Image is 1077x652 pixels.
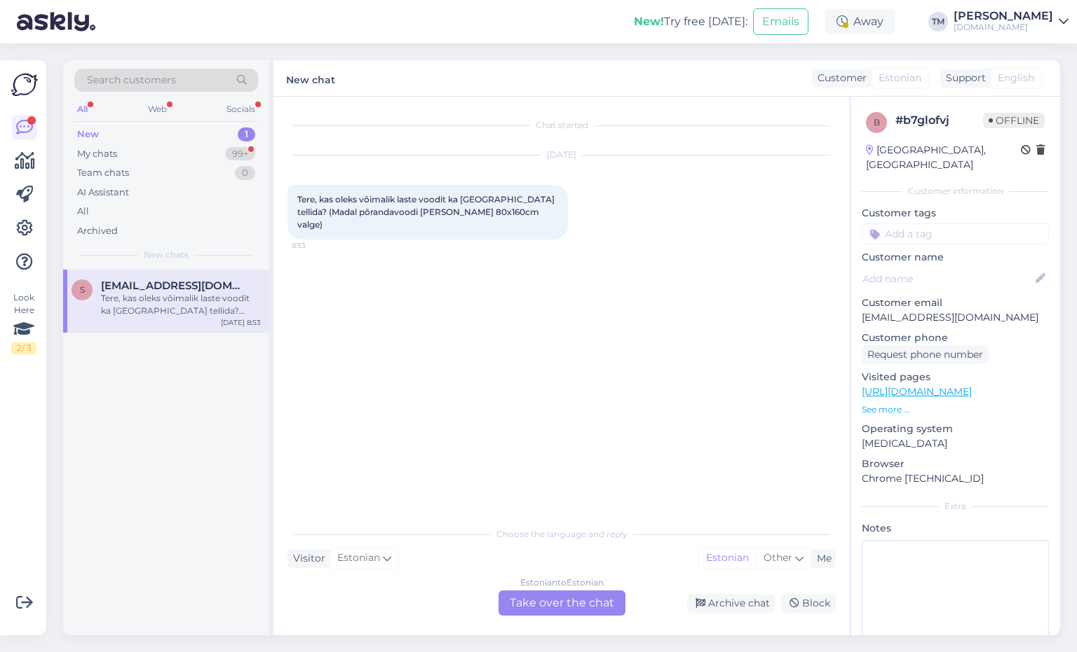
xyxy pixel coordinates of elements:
p: Visited pages [862,370,1049,384]
div: Web [145,100,170,118]
div: Archive chat [687,594,775,613]
span: Estonian [879,71,921,85]
div: Take over the chat [499,590,625,616]
div: [DATE] [287,148,836,161]
b: New! [634,15,664,28]
div: All [74,100,90,118]
label: New chat [286,69,335,88]
p: Customer phone [862,331,1049,345]
span: New chats [144,249,189,261]
span: Tere, kas oleks võimalik laste voodit ka [GEOGRAPHIC_DATA] tellida? (Madal põrandavoodi [PERSON_N... [297,194,557,230]
div: Me [811,551,832,566]
div: Tere, kas oleks võimalik laste voodit ka [GEOGRAPHIC_DATA] tellida? (Madal põrandavoodi [PERSON_N... [101,292,261,317]
button: Emails [753,8,808,35]
div: TM [928,12,948,32]
span: s [80,284,85,295]
input: Add a tag [862,223,1049,244]
div: [DATE] 8:53 [221,317,261,328]
div: 2 / 3 [11,342,36,354]
div: Socials [224,100,258,118]
p: [EMAIL_ADDRESS][DOMAIN_NAME] [862,310,1049,325]
div: Away [825,9,895,34]
span: English [998,71,1034,85]
div: 0 [235,166,255,180]
div: AI Assistant [77,186,129,200]
p: Customer tags [862,206,1049,221]
div: Try free [DATE]: [634,13,747,30]
p: Customer email [862,296,1049,310]
a: [URL][DOMAIN_NAME] [862,385,972,398]
div: Block [781,594,836,613]
div: [GEOGRAPHIC_DATA], [GEOGRAPHIC_DATA] [866,143,1021,172]
div: [DOMAIN_NAME] [954,22,1053,33]
div: New [77,127,99,141]
div: Chat started [287,119,836,132]
div: Choose the language and reply [287,528,836,541]
span: b [874,117,880,127]
div: Archived [77,224,118,238]
span: Offline [983,113,1045,128]
div: My chats [77,147,117,161]
img: Askly Logo [11,71,38,98]
div: Estonian [699,548,756,569]
div: Customer [812,71,867,85]
div: Look Here [11,291,36,354]
div: Support [940,71,986,85]
p: [MEDICAL_DATA] [862,436,1049,451]
a: [PERSON_NAME][DOMAIN_NAME] [954,11,1069,33]
p: Operating system [862,422,1049,436]
div: Customer information [862,185,1049,197]
input: Add name [862,271,1033,286]
div: # b7glofvj [895,112,983,129]
div: Team chats [77,166,129,180]
div: [PERSON_NAME] [954,11,1053,22]
p: See more ... [862,403,1049,416]
p: Notes [862,521,1049,536]
div: All [77,204,89,219]
div: Estonian to Estonian [520,576,604,589]
p: Chrome [TECHNICAL_ID] [862,471,1049,486]
span: 8:53 [292,240,344,251]
div: Visitor [287,551,325,566]
div: Request phone number [862,345,989,364]
span: Estonian [337,550,380,566]
span: Search customers [87,73,176,88]
div: 99+ [225,147,255,161]
div: 1 [238,127,255,141]
p: Customer name [862,250,1049,265]
p: Browser [862,457,1049,471]
div: Extra [862,500,1049,513]
span: Other [764,551,792,564]
span: siiimv@gmail.com [101,279,247,292]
